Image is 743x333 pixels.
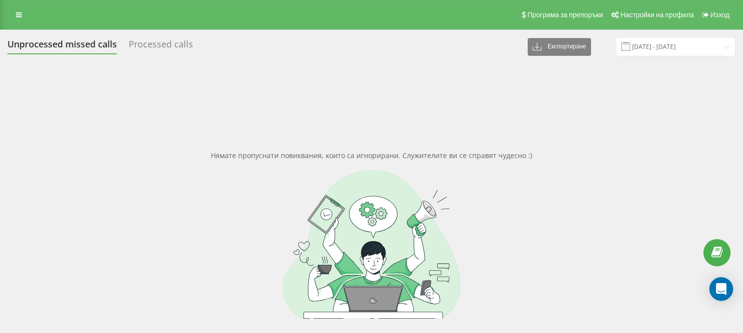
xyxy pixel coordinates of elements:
button: Експортиране [528,38,591,56]
div: Open Intercom Messenger [709,277,733,301]
div: Unprocessed missed calls [7,39,117,54]
div: Processed calls [129,39,193,54]
span: Програма за препоръки [527,11,603,19]
span: Настройки на профила [620,11,694,19]
span: Изход [710,11,730,19]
